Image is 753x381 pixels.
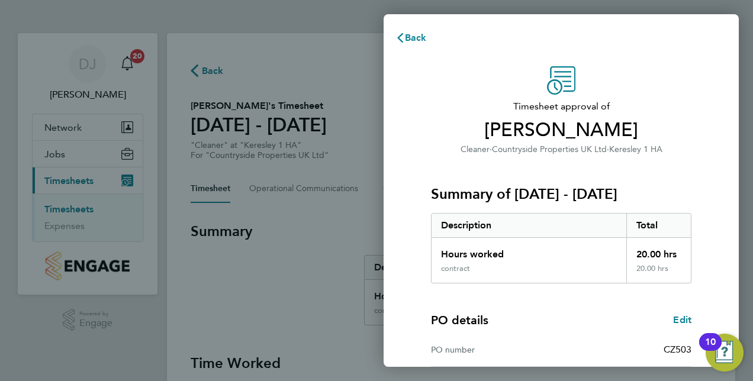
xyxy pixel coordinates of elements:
span: Countryside Properties UK Ltd [492,144,607,154]
span: CZ503 [664,344,691,355]
span: Cleaner [461,144,490,154]
div: 20.00 hrs [626,264,691,283]
span: Back [405,32,427,43]
div: contract [441,264,470,273]
div: PO number [431,343,561,357]
div: Summary of 22 - 28 Sep 2025 [431,213,691,283]
span: [PERSON_NAME] [431,118,691,142]
div: Description [432,214,626,237]
div: 10 [705,342,716,357]
span: · [607,144,609,154]
h4: PO details [431,312,488,328]
a: Edit [673,313,691,327]
button: Back [384,26,439,50]
span: Timesheet approval of [431,99,691,114]
div: Hours worked [432,238,626,264]
button: Open Resource Center, 10 new notifications [706,334,744,372]
span: Edit [673,314,691,325]
span: · [490,144,492,154]
div: 20.00 hrs [626,238,691,264]
div: Total [626,214,691,237]
h3: Summary of [DATE] - [DATE] [431,185,691,204]
span: Keresley 1 HA [609,144,662,154]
